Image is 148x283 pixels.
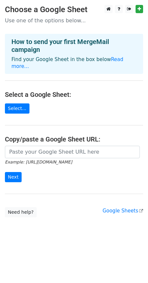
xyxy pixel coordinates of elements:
h4: Select a Google Sheet: [5,91,143,98]
input: Next [5,172,22,182]
a: Read more... [11,56,123,69]
h4: How to send your first MergeMail campaign [11,38,137,54]
h3: Choose a Google Sheet [5,5,143,14]
p: Use one of the options below... [5,17,143,24]
p: Find your Google Sheet in the box below [11,56,137,70]
small: Example: [URL][DOMAIN_NAME] [5,160,72,164]
h4: Copy/paste a Google Sheet URL: [5,135,143,143]
a: Select... [5,103,29,114]
input: Paste your Google Sheet URL here [5,146,140,158]
a: Google Sheets [102,208,143,214]
a: Need help? [5,207,37,217]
